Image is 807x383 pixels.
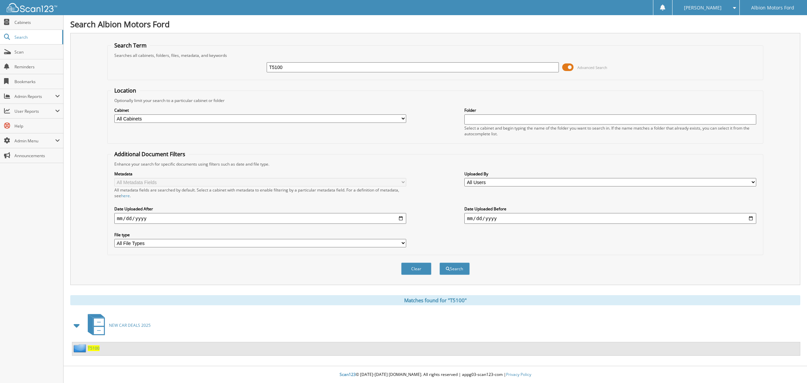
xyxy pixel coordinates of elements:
[14,64,60,70] span: Reminders
[14,34,59,40] span: Search
[7,3,57,12] img: scan123-logo-white.svg
[114,171,406,177] label: Metadata
[464,213,756,224] input: end
[506,372,531,377] a: Privacy Policy
[111,87,140,94] legend: Location
[464,107,756,113] label: Folder
[111,98,760,103] div: Optionally limit your search to a particular cabinet or folder
[14,108,55,114] span: User Reports
[439,263,470,275] button: Search
[464,206,756,212] label: Date Uploaded Before
[751,6,794,10] span: Albion Motors Ford
[684,6,722,10] span: [PERSON_NAME]
[14,138,55,144] span: Admin Menu
[111,150,189,158] legend: Additional Document Filters
[111,53,760,58] div: Searches all cabinets, folders, files, metadata, and keywords
[464,171,756,177] label: Uploaded By
[14,123,60,129] span: Help
[88,345,100,351] a: T5100
[109,322,151,328] span: NEW CAR DEALS 2025
[114,206,406,212] label: Date Uploaded After
[64,367,807,383] div: © [DATE]-[DATE] [DOMAIN_NAME]. All rights reserved | appg03-scan123-com |
[14,20,60,25] span: Cabinets
[114,232,406,238] label: File type
[14,49,60,55] span: Scan
[121,193,130,199] a: here
[84,312,151,339] a: NEW CAR DEALS 2025
[111,161,760,167] div: Enhance your search for specific documents using filters such as date and file type.
[14,79,60,84] span: Bookmarks
[464,125,756,137] div: Select a cabinet and begin typing the name of the folder you want to search in. If the name match...
[14,94,55,99] span: Admin Reports
[577,65,607,70] span: Advanced Search
[114,213,406,224] input: start
[70,19,800,30] h1: Search Albion Motors Ford
[114,187,406,199] div: All metadata fields are searched by default. Select a cabinet with metadata to enable filtering b...
[70,295,800,305] div: Matches found for "T5100"
[401,263,431,275] button: Clear
[111,42,150,49] legend: Search Term
[340,372,356,377] span: Scan123
[74,344,88,352] img: folder2.png
[14,153,60,159] span: Announcements
[114,107,406,113] label: Cabinet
